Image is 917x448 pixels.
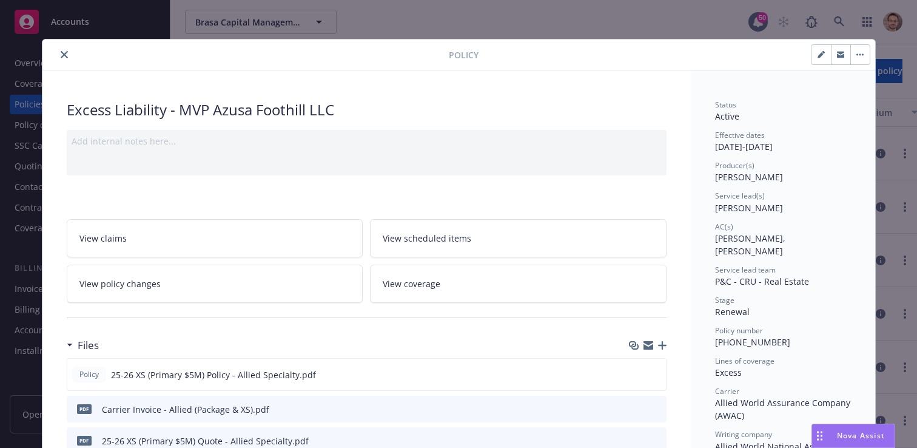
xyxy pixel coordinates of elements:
span: View policy changes [79,277,161,290]
span: Policy number [715,325,763,336]
span: [PERSON_NAME], [PERSON_NAME] [715,232,788,257]
button: Nova Assist [811,424,895,448]
span: pdf [77,404,92,413]
button: preview file [651,435,662,447]
h3: Files [78,338,99,353]
div: Excess Liability - MVP Azusa Foothill LLC [67,100,667,120]
span: Writing company [715,429,772,440]
a: View policy changes [67,265,363,303]
div: [DATE] - [DATE] [715,130,851,153]
button: download file [631,403,641,416]
span: [PHONE_NUMBER] [715,336,790,348]
span: 25-26 XS (Primary $5M) Policy - Allied Specialty.pdf [111,368,316,381]
span: Effective dates [715,130,765,140]
span: Nova Assist [837,430,885,441]
span: P&C - CRU - Real Estate [715,276,809,287]
span: pdf [77,436,92,445]
a: View coverage [370,265,667,303]
div: Files [67,338,99,353]
span: View claims [79,232,127,245]
button: close [57,47,72,62]
span: View coverage [383,277,440,290]
span: Policy [77,369,101,380]
div: Add internal notes here... [72,135,662,148]
span: Lines of coverage [715,356,774,366]
span: Allied World Assurance Company (AWAC) [715,397,853,421]
span: AC(s) [715,222,733,232]
span: Service lead team [715,265,776,275]
span: Active [715,110,739,122]
div: 25-26 XS (Primary $5M) Quote - Allied Specialty.pdf [102,435,309,447]
button: preview file [650,368,661,381]
span: Service lead(s) [715,191,765,201]
span: Carrier [715,386,739,396]
button: download file [631,368,640,381]
span: Excess [715,367,742,378]
button: download file [631,435,641,447]
span: Producer(s) [715,160,754,171]
a: View scheduled items [370,219,667,257]
button: preview file [651,403,662,416]
span: View scheduled items [383,232,471,245]
span: [PERSON_NAME] [715,171,783,183]
span: Status [715,100,736,110]
span: Policy [449,49,479,61]
span: Stage [715,295,734,305]
div: Carrier Invoice - Allied (Package & XS).pdf [102,403,269,416]
a: View claims [67,219,363,257]
span: Renewal [715,306,750,317]
div: Drag to move [812,424,827,447]
span: [PERSON_NAME] [715,202,783,214]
